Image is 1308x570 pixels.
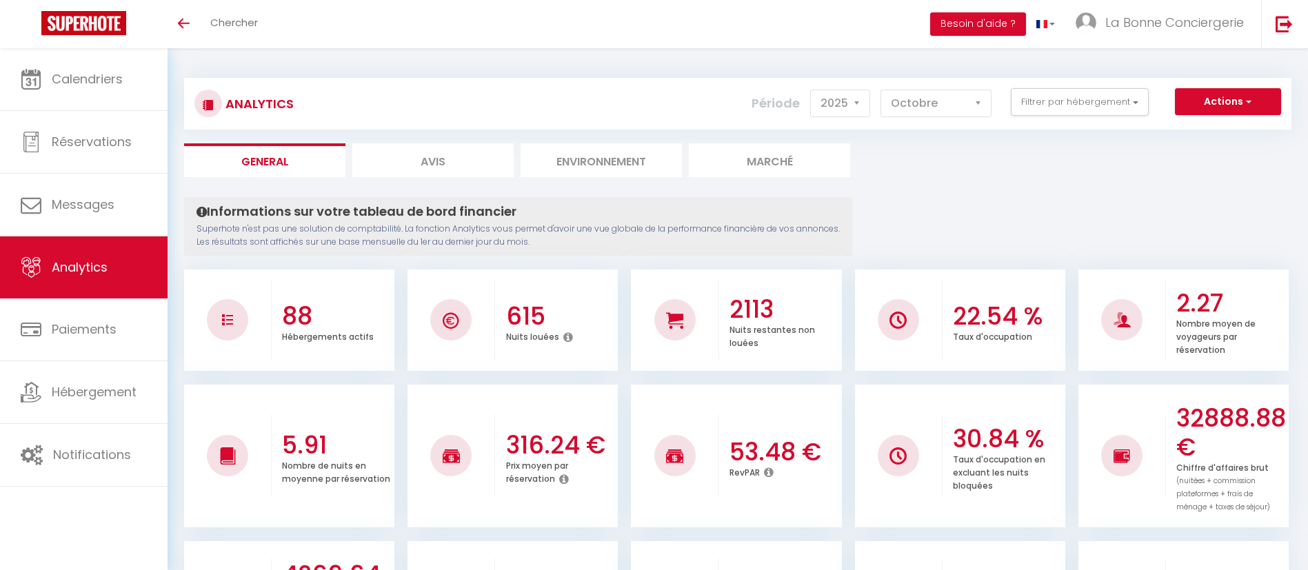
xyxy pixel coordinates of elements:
p: Taux d'occupation en excluant les nuits bloquées [953,451,1045,491]
h3: 30.84 % [953,425,1062,454]
h3: 5.91 [282,431,391,460]
span: Analytics [52,258,108,276]
h3: 2.27 [1176,289,1285,318]
p: Superhote n'est pas une solution de comptabilité. La fonction Analytics vous permet d'avoir une v... [197,223,840,249]
p: RevPAR [730,464,760,478]
h3: 316.24 € [506,431,615,460]
h3: 615 [506,302,615,331]
span: Hébergement [52,383,137,400]
p: Prix moyen par réservation [506,457,568,485]
p: Taux d'occupation [953,328,1032,343]
img: NO IMAGE [1114,447,1131,464]
h4: Informations sur votre tableau de bord financier [197,204,840,219]
button: Actions [1175,88,1281,116]
span: La Bonne Conciergerie [1105,14,1244,31]
img: ... [1076,12,1096,33]
img: NO IMAGE [889,447,907,465]
p: Nombre de nuits en moyenne par réservation [282,457,390,485]
img: Super Booking [41,11,126,35]
button: Filtrer par hébergement [1011,88,1149,116]
h3: Analytics [222,88,294,119]
p: Nombre moyen de voyageurs par réservation [1176,315,1256,356]
li: Environnement [521,143,682,177]
h3: 2113 [730,295,838,324]
span: Messages [52,196,114,213]
span: Notifications [53,446,131,463]
li: General [184,143,345,177]
span: Réservations [52,133,132,150]
span: Calendriers [52,70,123,88]
img: logout [1276,15,1293,32]
p: Nuits louées [506,328,559,343]
img: NO IMAGE [222,314,233,325]
button: Besoin d'aide ? [930,12,1026,36]
p: Nuits restantes non louées [730,321,815,349]
li: Marché [689,143,850,177]
h3: 88 [282,302,391,331]
span: Chercher [210,15,258,30]
h3: 22.54 % [953,302,1062,331]
span: Paiements [52,320,117,338]
p: Chiffre d'affaires brut [1176,459,1270,513]
span: (nuitées + commission plateformes + frais de ménage + taxes de séjour) [1176,476,1270,512]
h3: 32888.88 € [1176,404,1285,462]
li: Avis [352,143,514,177]
p: Hébergements actifs [282,328,374,343]
h3: 53.48 € [730,438,838,467]
label: Période [752,88,800,119]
